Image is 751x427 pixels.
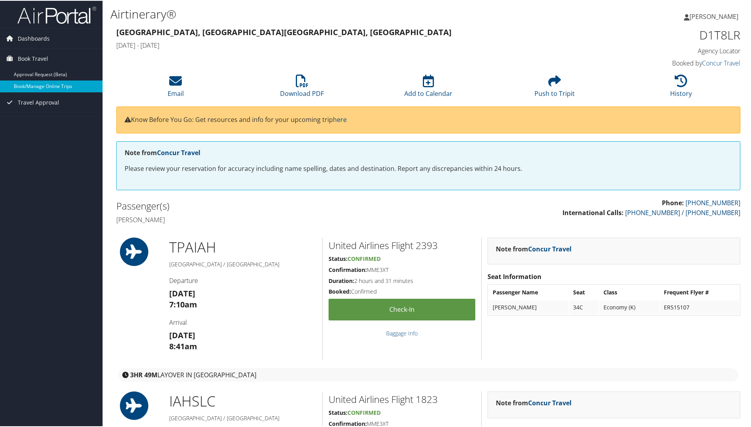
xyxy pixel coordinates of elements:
strong: Seat Information [488,272,542,280]
div: layover in [GEOGRAPHIC_DATA] [118,367,738,381]
span: Travel Approval [18,92,59,112]
strong: Note from [496,244,572,253]
span: Book Travel [18,48,48,68]
strong: Confirmation: [329,419,367,427]
a: Baggage Info [386,329,418,336]
a: [PHONE_NUMBER] [686,198,740,206]
strong: Status: [329,254,347,262]
strong: International Calls: [562,208,624,216]
th: Seat [569,285,599,299]
h2: Passenger(s) [116,199,422,212]
strong: Phone: [662,198,684,206]
h5: [GEOGRAPHIC_DATA] / [GEOGRAPHIC_DATA] [169,414,316,421]
td: 34C [569,300,599,314]
h5: [GEOGRAPHIC_DATA] / [GEOGRAPHIC_DATA] [169,260,316,268]
th: Frequent Flyer # [660,285,739,299]
h1: TPA IAH [169,237,316,257]
strong: [DATE] [169,329,195,340]
a: Add to Calendar [404,78,452,97]
h2: United Airlines Flight 2393 [329,238,475,251]
a: Concur Travel [157,148,200,156]
h4: Booked by [593,58,740,67]
a: Concur Travel [528,398,572,406]
a: Email [168,78,184,97]
a: [PHONE_NUMBER] / [PHONE_NUMBER] [625,208,740,216]
strong: Duration: [329,276,354,284]
span: Dashboards [18,28,50,48]
a: Check-in [329,298,475,320]
h4: Departure [169,275,316,284]
th: Passenger Name [489,285,568,299]
h5: 2 hours and 31 minutes [329,276,475,284]
strong: 3HR 49M [130,370,157,378]
h4: Agency Locator [593,46,740,54]
a: Push to Tripit [534,78,575,97]
a: Download PDF [280,78,324,97]
strong: [GEOGRAPHIC_DATA], [GEOGRAPHIC_DATA] [GEOGRAPHIC_DATA], [GEOGRAPHIC_DATA] [116,26,452,37]
a: Concur Travel [528,244,572,253]
span: Confirmed [347,254,381,262]
strong: Note from [496,398,572,406]
strong: Status: [329,408,347,416]
h1: IAH SLC [169,391,316,410]
h4: Arrival [169,317,316,326]
strong: [DATE] [169,287,195,298]
strong: Booked: [329,287,351,294]
p: Please review your reservation for accuracy including name spelling, dates and destination. Repor... [125,163,732,173]
strong: 7:10am [169,298,197,309]
h5: MME3XT [329,419,475,427]
p: Know Before You Go: Get resources and info for your upcoming trip [125,114,732,124]
a: here [333,114,347,123]
strong: Note from [125,148,200,156]
h4: [DATE] - [DATE] [116,40,581,49]
a: History [670,78,692,97]
h4: [PERSON_NAME] [116,215,422,223]
strong: 8:41am [169,340,197,351]
strong: Confirmation: [329,265,367,273]
a: [PERSON_NAME] [684,4,746,28]
h5: MME3XT [329,265,475,273]
h2: United Airlines Flight 1823 [329,392,475,405]
h1: Airtinerary® [110,5,534,22]
td: Economy (K) [600,300,659,314]
th: Class [600,285,659,299]
h5: Confirmed [329,287,475,295]
span: Confirmed [347,408,381,416]
td: ER515107 [660,300,739,314]
img: airportal-logo.png [17,5,96,24]
span: [PERSON_NAME] [689,11,738,20]
a: Concur Travel [702,58,740,67]
td: [PERSON_NAME] [489,300,568,314]
h1: D1T8LR [593,26,740,43]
